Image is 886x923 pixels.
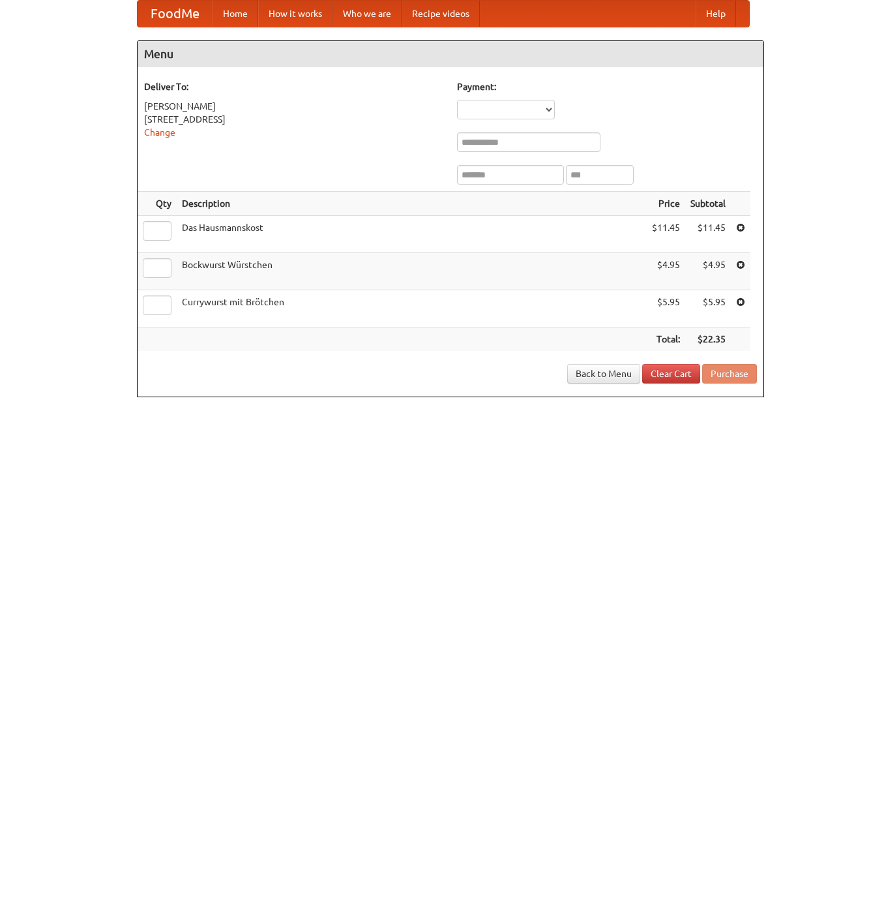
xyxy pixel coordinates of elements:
[177,192,647,216] th: Description
[144,100,444,113] div: [PERSON_NAME]
[647,327,685,352] th: Total:
[177,216,647,253] td: Das Hausmannskost
[685,253,731,290] td: $4.95
[685,216,731,253] td: $11.45
[647,192,685,216] th: Price
[177,290,647,327] td: Currywurst mit Brötchen
[642,364,700,384] a: Clear Cart
[647,216,685,253] td: $11.45
[647,290,685,327] td: $5.95
[332,1,402,27] a: Who we are
[685,327,731,352] th: $22.35
[685,290,731,327] td: $5.95
[144,80,444,93] h5: Deliver To:
[685,192,731,216] th: Subtotal
[144,113,444,126] div: [STREET_ADDRESS]
[567,364,640,384] a: Back to Menu
[138,41,763,67] h4: Menu
[647,253,685,290] td: $4.95
[138,192,177,216] th: Qty
[696,1,736,27] a: Help
[258,1,332,27] a: How it works
[177,253,647,290] td: Bockwurst Würstchen
[144,127,175,138] a: Change
[702,364,757,384] button: Purchase
[457,80,757,93] h5: Payment:
[402,1,480,27] a: Recipe videos
[213,1,258,27] a: Home
[138,1,213,27] a: FoodMe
